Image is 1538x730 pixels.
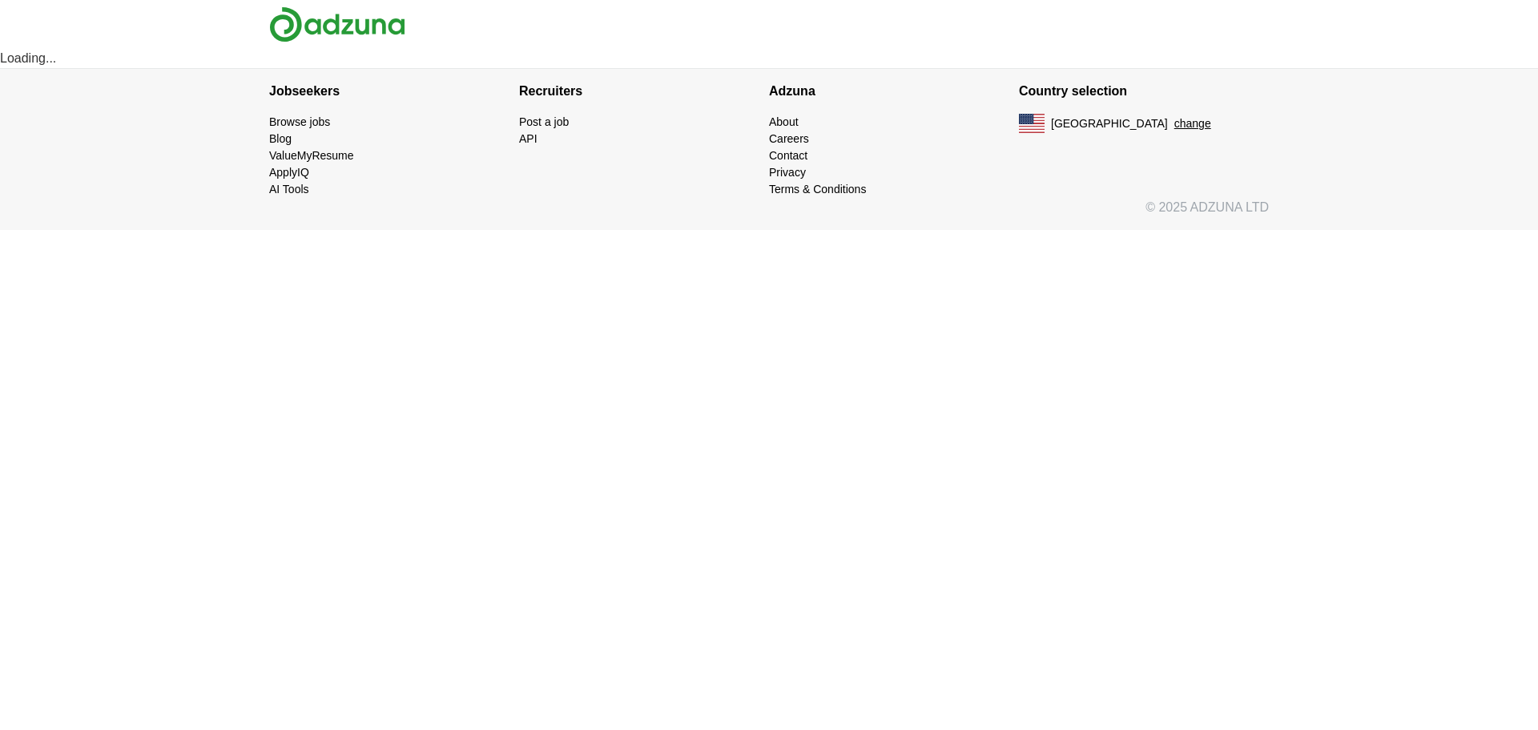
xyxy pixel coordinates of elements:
[269,166,309,179] a: ApplyIQ
[519,115,569,128] a: Post a job
[1051,115,1168,132] span: [GEOGRAPHIC_DATA]
[269,115,330,128] a: Browse jobs
[269,6,405,42] img: Adzuna logo
[769,115,799,128] a: About
[769,149,807,162] a: Contact
[269,183,309,196] a: AI Tools
[769,183,866,196] a: Terms & Conditions
[269,132,292,145] a: Blog
[256,198,1282,230] div: © 2025 ADZUNA LTD
[269,149,354,162] a: ValueMyResume
[519,132,537,145] a: API
[1174,115,1211,132] button: change
[1019,69,1269,114] h4: Country selection
[1019,114,1045,133] img: US flag
[769,166,806,179] a: Privacy
[769,132,809,145] a: Careers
